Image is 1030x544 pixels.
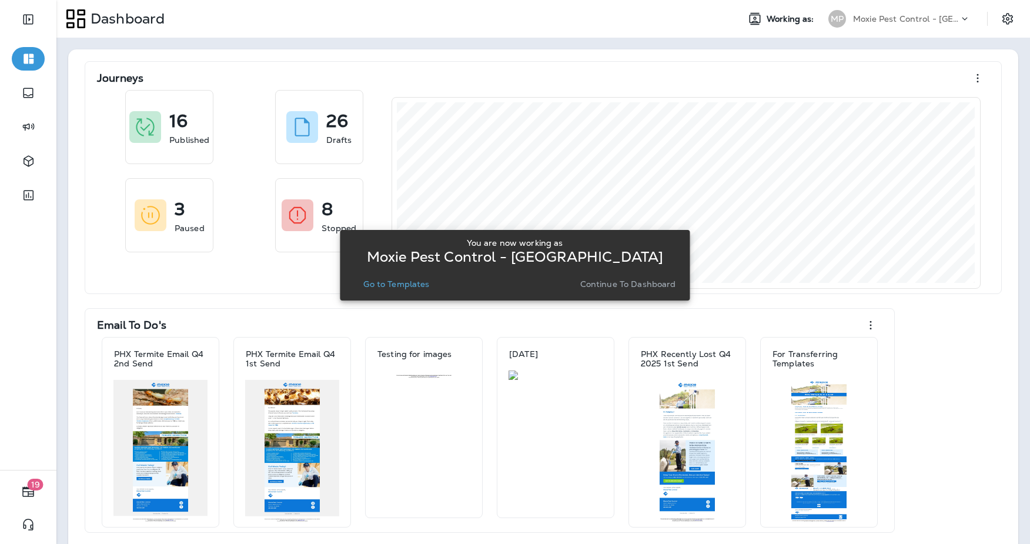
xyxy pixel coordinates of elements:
[467,238,563,248] p: You are now working as
[97,319,166,331] p: Email To Do's
[359,276,434,292] button: Go to Templates
[12,8,45,31] button: Expand Sidebar
[580,279,676,289] p: Continue to Dashboard
[767,14,817,24] span: Working as:
[322,222,356,234] p: Stopped
[175,222,205,234] p: Paused
[326,134,352,146] p: Drafts
[97,72,143,84] p: Journeys
[853,14,959,24] p: Moxie Pest Control - [GEOGRAPHIC_DATA]
[997,8,1018,29] button: Settings
[772,380,866,522] img: d4a54c0c-4430-43d9-8dfb-3414adc79b97.jpg
[363,279,429,289] p: Go to Templates
[175,203,185,215] p: 3
[576,276,681,292] button: Continue to Dashboard
[169,115,188,127] p: 16
[86,10,165,28] p: Dashboard
[367,252,663,262] p: Moxie Pest Control - [GEOGRAPHIC_DATA]
[322,203,333,215] p: 8
[12,480,45,503] button: 19
[245,380,339,522] img: de277162-1ec1-4db2-b229-e0e380cf2753.jpg
[772,349,865,368] p: For Transferring Templates
[113,380,208,522] img: 1a9fb94c-9899-4f8e-b30b-5360ef35dfc3.jpg
[828,10,846,28] div: MP
[169,134,209,146] p: Published
[326,115,348,127] p: 26
[28,479,44,490] span: 19
[246,349,339,368] p: PHX Termite Email Q4 1st Send
[114,349,207,368] p: PHX Termite Email Q4 2nd Send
